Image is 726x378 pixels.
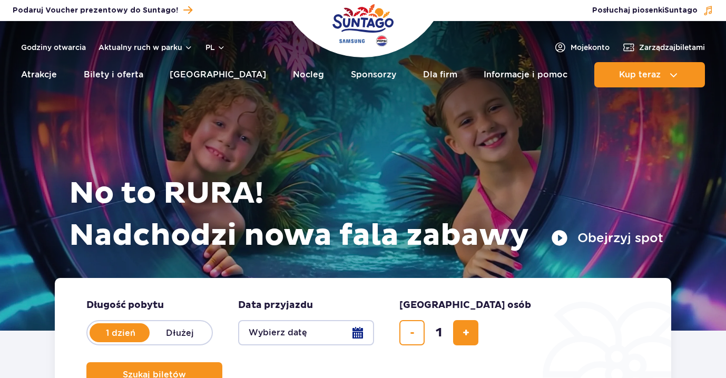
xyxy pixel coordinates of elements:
a: [GEOGRAPHIC_DATA] [170,62,266,87]
a: Podaruj Voucher prezentowy do Suntago! [13,3,192,17]
h1: No to RURA! Nadchodzi nowa fala zabawy [69,173,663,257]
button: pl [205,42,225,53]
a: Mojekonto [554,41,610,54]
span: Posłuchaj piosenki [592,5,698,16]
span: Kup teraz [619,70,661,79]
a: Atrakcje [21,62,57,87]
button: Posłuchaj piosenkiSuntago [592,5,713,16]
button: Aktualny ruch w parku [99,43,193,52]
a: Zarządzajbiletami [622,41,705,54]
a: Bilety i oferta [84,62,143,87]
label: 1 dzień [91,322,151,344]
button: Wybierz datę [238,320,374,345]
a: Informacje i pomoc [484,62,567,87]
span: Data przyjazdu [238,299,313,312]
button: Kup teraz [594,62,705,87]
button: dodaj bilet [453,320,478,345]
label: Dłużej [150,322,210,344]
a: Dla firm [423,62,457,87]
a: Godziny otwarcia [21,42,86,53]
span: Moje konto [571,42,610,53]
span: Zarządzaj biletami [639,42,705,53]
span: [GEOGRAPHIC_DATA] osób [399,299,531,312]
a: Sponsorzy [351,62,396,87]
input: liczba biletów [426,320,452,345]
span: Suntago [664,7,698,14]
a: Nocleg [293,62,324,87]
button: Obejrzyj spot [551,230,663,246]
span: Długość pobytu [86,299,164,312]
span: Podaruj Voucher prezentowy do Suntago! [13,5,178,16]
button: usuń bilet [399,320,425,345]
